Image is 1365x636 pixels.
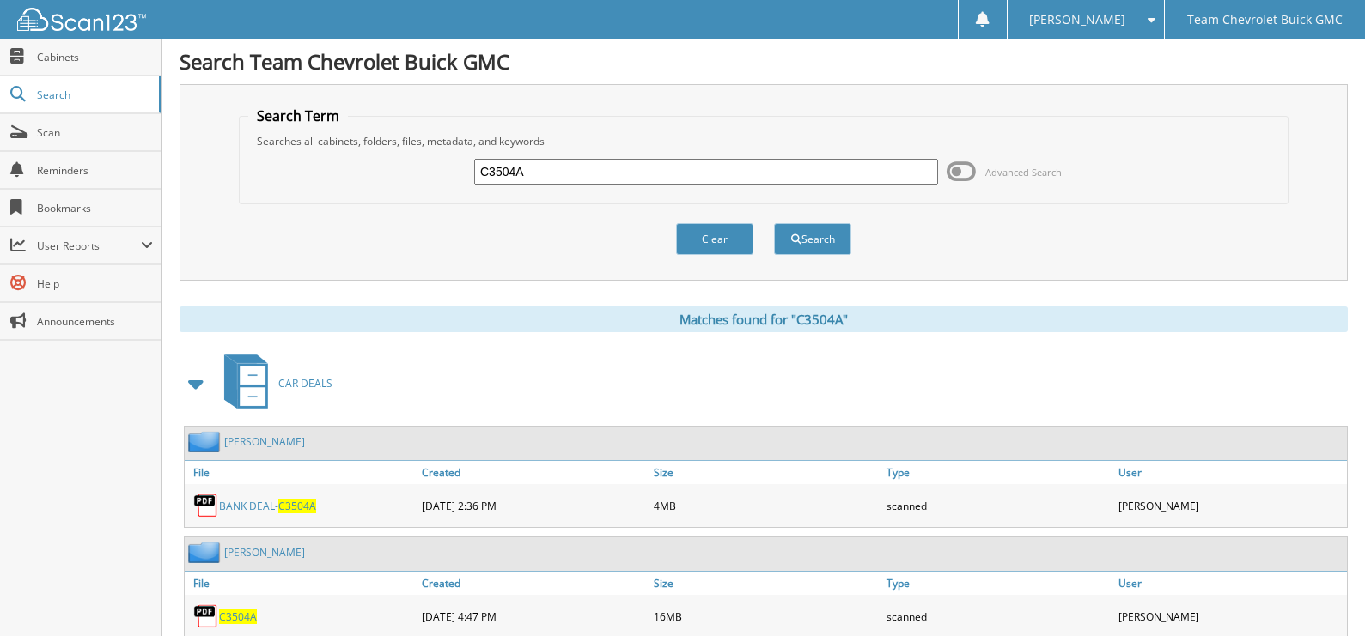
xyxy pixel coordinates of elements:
a: User [1114,572,1347,595]
a: C3504A [219,609,257,624]
span: Scan [37,125,153,140]
div: Searches all cabinets, folders, files, metadata, and keywords [248,134,1279,148]
div: scanned [882,488,1115,523]
iframe: Chat Widget [1279,554,1365,636]
img: scan123-logo-white.svg [17,8,146,31]
button: Search [774,223,851,255]
img: PDF.png [193,603,219,629]
span: C3504A [278,499,316,513]
h1: Search Team Chevrolet Buick GMC [180,47,1348,76]
a: Type [882,572,1115,595]
a: Type [882,461,1115,484]
span: User Reports [37,239,141,253]
a: Created [417,572,650,595]
img: folder2.png [188,542,224,563]
a: CAR DEALS [214,349,332,417]
span: Help [37,276,153,291]
img: PDF.png [193,493,219,518]
a: Size [649,461,882,484]
div: [DATE] 2:36 PM [417,488,650,523]
span: Team Chevrolet Buick GMC [1187,15,1343,25]
span: Cabinets [37,50,153,64]
a: File [185,572,417,595]
div: scanned [882,599,1115,633]
a: [PERSON_NAME] [224,545,305,560]
span: Reminders [37,163,153,178]
a: Created [417,461,650,484]
div: 4MB [649,488,882,523]
a: Size [649,572,882,595]
span: Advanced Search [985,166,1062,179]
span: Announcements [37,314,153,329]
span: Bookmarks [37,201,153,215]
button: Clear [676,223,753,255]
span: Search [37,88,150,102]
div: 16MB [649,599,882,633]
a: File [185,461,417,484]
div: [DATE] 4:47 PM [417,599,650,633]
a: BANK DEAL-C3504A [219,499,316,513]
span: CAR DEALS [278,376,332,391]
div: [PERSON_NAME] [1114,599,1347,633]
img: folder2.png [188,431,224,452]
a: [PERSON_NAME] [224,434,305,449]
div: Matches found for "C3504A" [180,306,1348,332]
span: [PERSON_NAME] [1029,15,1125,25]
legend: Search Term [248,106,348,125]
div: [PERSON_NAME] [1114,488,1347,523]
a: User [1114,461,1347,484]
